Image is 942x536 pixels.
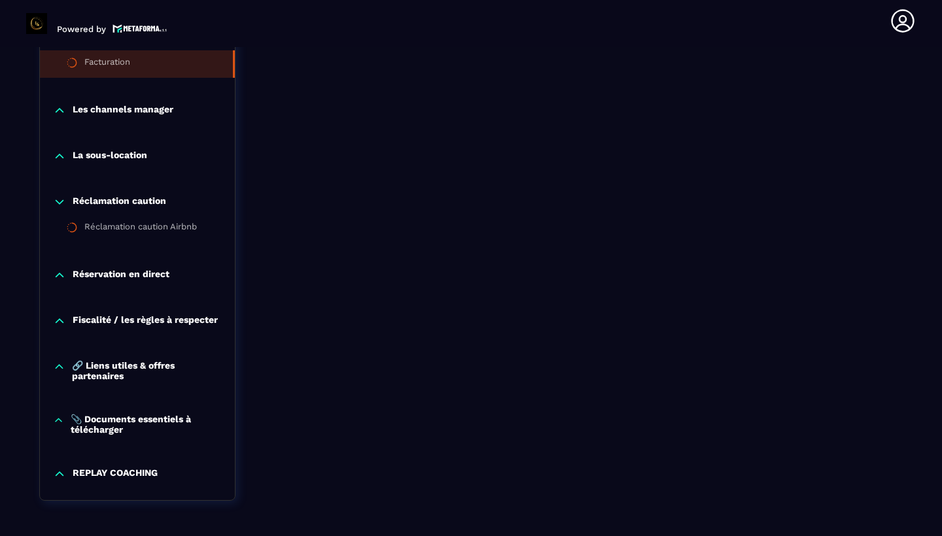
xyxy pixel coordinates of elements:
[26,13,47,34] img: logo-branding
[84,57,130,71] div: Facturation
[71,414,222,435] p: 📎 Documents essentiels à télécharger
[84,222,197,236] div: Réclamation caution Airbnb
[72,360,222,381] p: 🔗 Liens utiles & offres partenaires
[113,23,167,34] img: logo
[73,467,158,480] p: REPLAY COACHING
[73,195,166,209] p: Réclamation caution
[73,314,218,327] p: Fiscalité / les règles à respecter
[73,104,173,117] p: Les channels manager
[73,150,147,163] p: La sous-location
[73,269,169,282] p: Réservation en direct
[57,24,106,34] p: Powered by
